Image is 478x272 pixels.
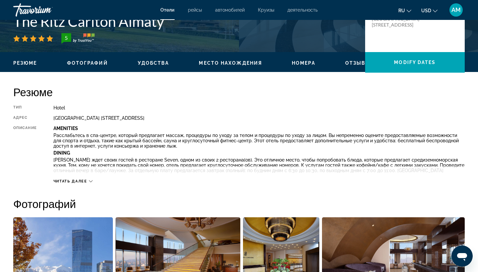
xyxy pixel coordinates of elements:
[53,179,93,184] button: Читать далее
[345,60,371,66] button: Отзывы
[398,6,411,15] button: Change language
[421,8,431,13] span: USD
[53,157,465,173] p: [PERSON_NAME] ждет своих гостей в ресторане Seven, одном из своих 2 ресторана(ов). Это отличное м...
[451,7,461,13] span: AM
[53,115,465,121] div: [GEOGRAPHIC_DATA] [STREET_ADDRESS]
[53,133,465,149] p: Расслабьтесь в спа-центре, который предлагает массаж, процедуры по уходу за телом и процедуры по ...
[421,6,438,15] button: Change currency
[215,7,245,13] a: автомобилей
[13,13,358,30] h1: The Ritz Carlton Almaty
[451,245,473,267] iframe: Кнопка запуска окна обмена сообщениями
[199,60,262,66] button: Место нахождения
[53,105,465,110] div: Hotel
[372,16,425,28] p: [GEOGRAPHIC_DATA] [STREET_ADDRESS]
[447,3,465,17] button: User Menu
[287,7,318,13] a: деятельность
[365,52,465,73] button: Modify Dates
[13,126,37,175] div: Описание
[13,85,465,99] h2: Резюме
[13,105,37,110] div: Тип
[160,7,175,13] a: Отели
[394,60,436,65] span: Modify Dates
[292,60,315,66] button: Номера
[138,60,169,66] button: Удобства
[53,150,70,156] b: Dining
[13,1,80,19] a: Travorium
[13,60,37,66] button: Резюме
[61,33,95,44] img: TrustYou guest rating badge
[258,7,274,13] a: Круизы
[67,60,108,66] button: Фотографий
[13,115,37,121] div: адрес
[53,126,78,131] b: Amenities
[53,179,87,183] span: Читать далее
[188,7,202,13] a: рейсы
[13,197,465,210] h2: Фотографий
[59,34,73,42] div: 5
[398,8,405,13] span: ru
